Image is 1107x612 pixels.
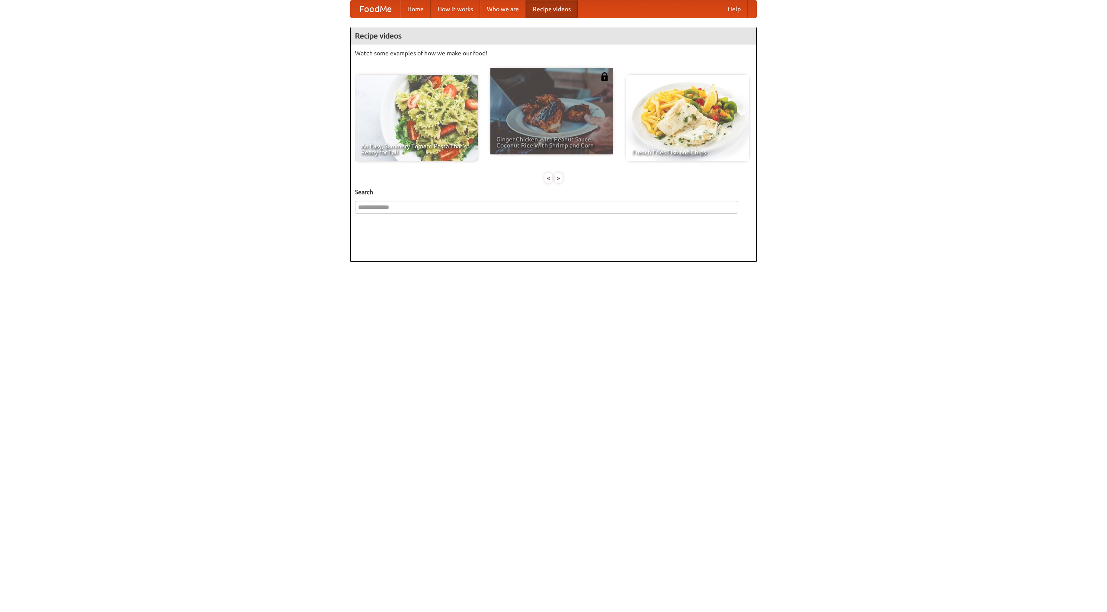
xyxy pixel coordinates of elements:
[355,75,478,161] a: An Easy, Summery Tomato Pasta That's Ready for Fall
[526,0,578,18] a: Recipe videos
[632,149,743,155] span: French Fries Fish and Chips
[600,72,609,81] img: 483408.png
[355,49,752,58] p: Watch some examples of how we make our food!
[361,143,472,155] span: An Easy, Summery Tomato Pasta That's Ready for Fall
[626,75,749,161] a: French Fries Fish and Chips
[544,173,552,183] div: «
[555,173,563,183] div: »
[721,0,748,18] a: Help
[351,0,400,18] a: FoodMe
[355,188,752,196] h5: Search
[480,0,526,18] a: Who we are
[431,0,480,18] a: How it works
[351,27,756,45] h4: Recipe videos
[400,0,431,18] a: Home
